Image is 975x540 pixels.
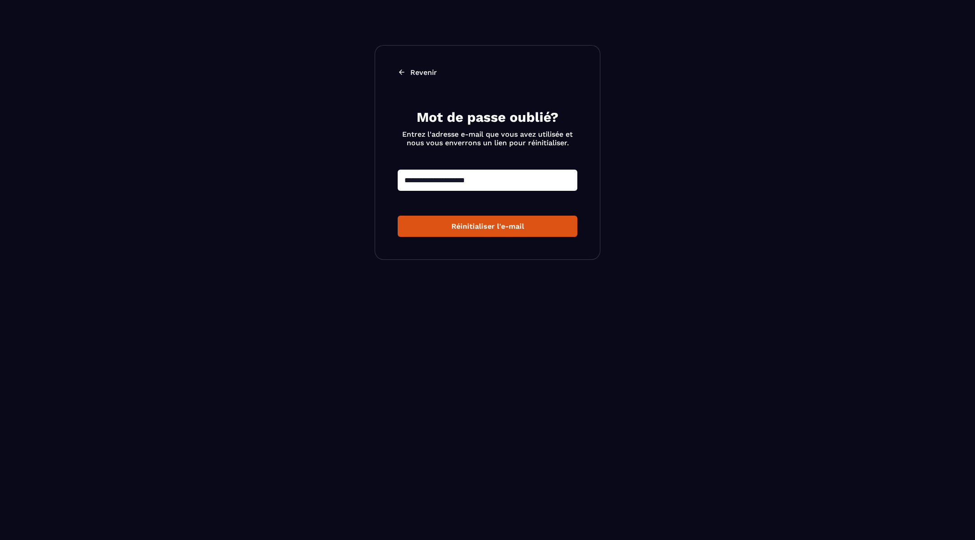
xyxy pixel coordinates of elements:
h2: Mot de passe oublié? [398,108,577,126]
p: Entrez l'adresse e-mail que vous avez utilisée et nous vous enverrons un lien pour réinitialiser. [398,130,577,147]
div: Réinitialiser l'e-mail [405,222,570,231]
a: Revenir [398,68,577,77]
p: Revenir [410,68,437,77]
button: Réinitialiser l'e-mail [398,216,577,237]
